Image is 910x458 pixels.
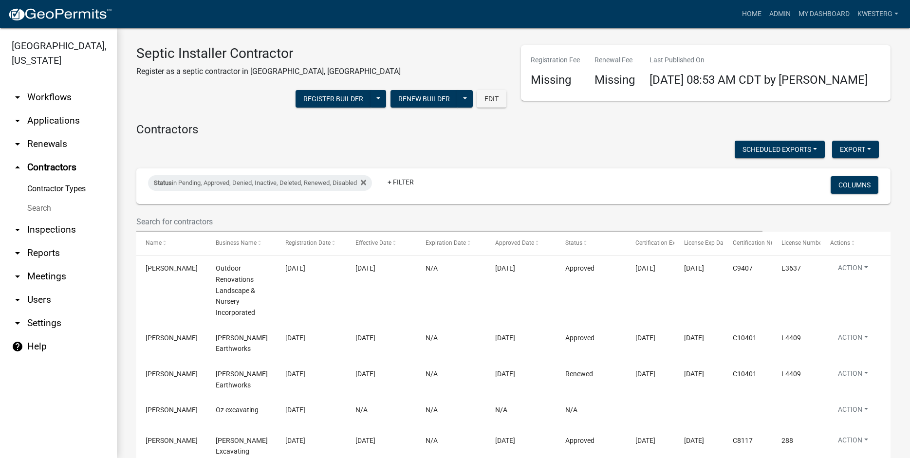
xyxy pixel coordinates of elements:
[12,92,23,103] i: arrow_drop_down
[565,370,593,378] span: Renewed
[830,263,876,277] button: Action
[148,175,372,191] div: in Pending, Approved, Denied, Inactive, Deleted, Renewed, Disabled
[831,176,878,194] button: Columns
[495,437,515,444] span: 08/15/2025
[355,406,368,414] span: N/A
[355,334,375,342] span: 09/16/2025
[565,334,594,342] span: Approved
[830,404,876,419] button: Action
[772,232,820,255] datatable-header-cell: License Number
[854,5,902,23] a: kwesterg
[495,334,515,342] span: 09/16/2025
[216,370,268,389] span: Baumann Earthworks
[146,334,198,342] span: Nathan Baumann
[733,334,757,342] span: C10401
[830,332,876,347] button: Action
[594,55,635,65] p: Renewal Fee
[426,406,438,414] span: N/A
[276,232,346,255] datatable-header-cell: Registration Date
[556,232,626,255] datatable-header-cell: Status
[565,437,594,444] span: Approved
[426,370,438,378] span: N/A
[146,239,162,246] span: Name
[380,173,422,191] a: + Filter
[486,232,556,255] datatable-header-cell: Approved Date
[12,317,23,329] i: arrow_drop_down
[830,368,876,383] button: Action
[495,239,534,246] span: Approved Date
[830,239,850,246] span: Actions
[495,264,515,272] span: 09/18/2025
[531,55,580,65] p: Registration Fee
[136,66,401,77] p: Register as a septic contractor in [GEOGRAPHIC_DATA], [GEOGRAPHIC_DATA]
[136,212,762,232] input: Search for contractors
[565,264,594,272] span: Approved
[674,232,723,255] datatable-header-cell: License Exp Date
[738,5,765,23] a: Home
[650,55,868,65] p: Last Published On
[531,73,580,87] h4: Missing
[626,232,674,255] datatable-header-cell: Certification Exp Date
[733,437,753,444] span: C8117
[285,370,305,378] span: 09/12/2025
[146,370,198,378] span: Nathan Baumann
[635,437,655,444] span: 03/05/2026
[285,239,331,246] span: Registration Date
[12,162,23,173] i: arrow_drop_up
[285,406,305,414] span: 09/11/2025
[832,141,879,158] button: Export
[12,341,23,352] i: help
[477,90,506,108] button: Edit
[684,264,704,272] span: 09/14/2027
[781,239,824,246] span: License Number
[635,370,655,378] span: 04/17/2027
[781,370,801,378] span: L4409
[12,271,23,282] i: arrow_drop_down
[733,239,788,246] span: Certification Number
[216,239,257,246] span: Business Name
[136,45,401,62] h3: Septic Installer Contractor
[216,334,268,353] span: Baumann Earthworks
[346,232,416,255] datatable-header-cell: Effective Date
[781,334,801,342] span: L4409
[285,437,305,444] span: 08/14/2025
[426,334,438,342] span: N/A
[390,90,458,108] button: Renew Builder
[146,437,198,444] span: Tyson Abbott
[355,437,375,444] span: 08/15/2025
[765,5,795,23] a: Admin
[735,141,825,158] button: Scheduled Exports
[820,232,891,255] datatable-header-cell: Actions
[684,437,704,444] span: 07/28/2026
[355,239,391,246] span: Effective Date
[684,334,704,342] span: 09/16/2026
[650,73,868,87] span: [DATE] 08:53 AM CDT by [PERSON_NAME]
[495,406,507,414] span: N/A
[12,224,23,236] i: arrow_drop_down
[684,239,728,246] span: License Exp Date
[781,437,793,444] span: 288
[12,138,23,150] i: arrow_drop_down
[216,264,255,316] span: Outdoor Renovations Landscape & Nursery Incorporated
[426,239,466,246] span: Expiration Date
[285,334,305,342] span: 09/16/2025
[216,437,268,456] span: Abbott Excavating
[635,334,655,342] span: 04/17/2027
[594,73,635,87] h4: Missing
[136,232,206,255] datatable-header-cell: Name
[795,5,854,23] a: My Dashboard
[781,264,801,272] span: L3637
[723,232,772,255] datatable-header-cell: Certification Number
[154,179,172,186] span: Status
[733,370,757,378] span: C10401
[146,406,198,414] span: Austin Altstadt
[426,264,438,272] span: N/A
[733,264,753,272] span: C9407
[136,123,891,137] h4: Contractors
[206,232,277,255] datatable-header-cell: Business Name
[355,264,375,272] span: 09/18/2025
[684,370,704,378] span: 09/16/2026
[830,435,876,449] button: Action
[146,264,198,272] span: Jeremy Jacobson
[635,239,692,246] span: Certification Exp Date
